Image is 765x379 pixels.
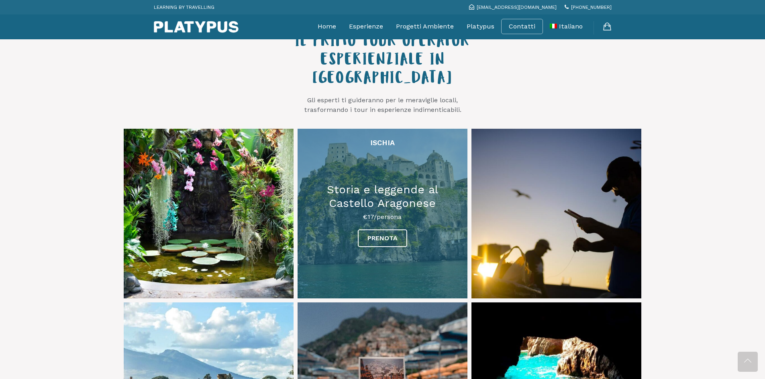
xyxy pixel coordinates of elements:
a: [EMAIL_ADDRESS][DOMAIN_NAME] [469,4,557,10]
a: Esperienze [349,16,383,36]
a: Home [318,16,336,36]
p: Gli esperti ti guideranno per le meraviglie locali, trasformando i tour in esperienze indimentica... [278,95,487,115]
img: Platypus [154,21,239,33]
p: LEARNING BY TRAVELLING [154,2,214,12]
span: [EMAIL_ADDRESS][DOMAIN_NAME] [477,4,557,10]
a: [PHONE_NUMBER] [565,4,612,10]
span: [PHONE_NUMBER] [571,4,612,10]
a: Progetti Ambiente [396,16,454,36]
span: Italiano [559,22,583,30]
a: Contatti [509,22,535,30]
span: IL PRIMO TOUR OPERATOR ESPERIENZIALE IN [GEOGRAPHIC_DATA] [295,34,470,88]
a: Italiano [550,16,583,36]
a: Platypus [467,16,494,36]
